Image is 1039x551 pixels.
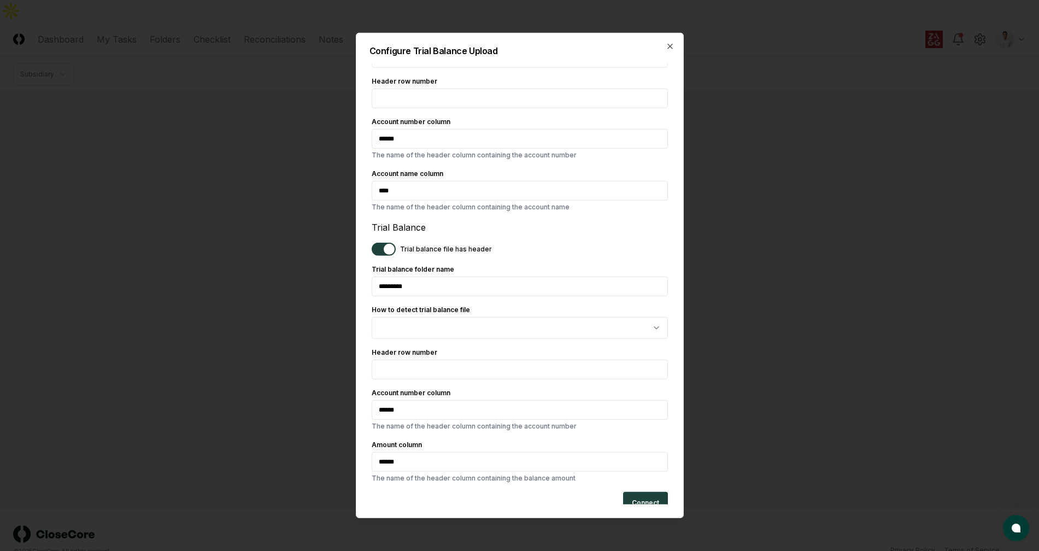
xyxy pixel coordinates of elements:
[372,388,668,398] div: Account number column
[372,474,576,482] label: The name of the header column containing the balance amount
[372,203,570,211] label: The name of the header column containing the account name
[372,117,668,127] div: Account number column
[372,265,668,274] div: Trial balance folder name
[372,348,668,357] div: Header row number
[369,46,670,55] h2: Configure Trial Balance Upload
[623,492,668,514] button: Connect
[372,151,577,159] label: The name of the header column containing the account number
[400,246,492,253] label: Trial balance file has header
[372,169,668,179] div: Account name column
[372,221,668,234] h3: Trial Balance
[372,305,668,315] div: How to detect trial balance file
[372,440,668,450] div: Amount column
[372,422,577,430] label: The name of the header column containing the account number
[372,77,668,86] div: Header row number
